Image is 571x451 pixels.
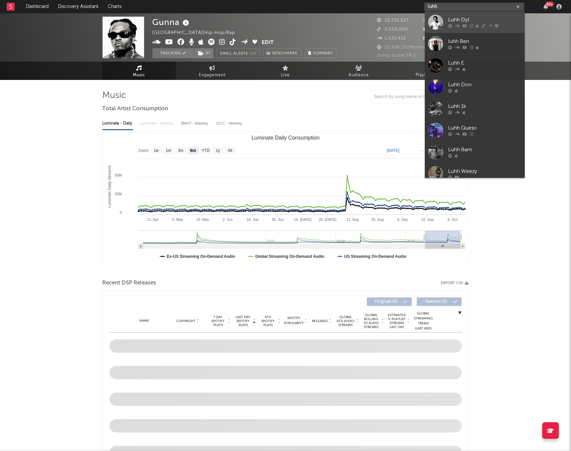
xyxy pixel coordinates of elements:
text: 14. [DATE] [294,218,311,222]
input: Search by song name or URL [371,94,441,100]
text: 8. Sep [397,218,408,222]
button: Summary [305,48,337,58]
span: 3,390,000 [423,27,453,32]
span: Recent DSP Releases [103,279,156,287]
text: 50M [115,173,122,177]
button: Originals(0) [367,297,412,306]
text: 19. May [196,218,209,222]
input: Search for artists [425,3,524,11]
span: Engagement [199,71,226,79]
text: 22. Sep [421,218,434,222]
span: 5,877,198 [423,18,452,23]
span: Global ATD Audio Streams [337,315,355,327]
div: Luhh Weezy [448,168,521,176]
a: Luhh Don [425,76,525,98]
span: Live [281,71,290,79]
div: [GEOGRAPHIC_DATA] | Hip-Hop/Rap [152,29,243,37]
a: Luhh E [425,55,525,76]
span: 1,433,412 [377,36,406,41]
text: 1w [153,149,159,153]
button: 99+ [544,4,548,9]
div: Luhh E [448,59,521,67]
div: OCC - Weekly [216,118,243,129]
text: 11. Aug [346,218,359,222]
span: Total Artist Consumption [103,105,168,113]
text: US Streaming On-Demand Audio [344,254,407,259]
text: 6. Oct [447,218,457,222]
text: 2. Jun [223,218,233,222]
text: 0 [120,211,122,215]
a: Luhh Bam [425,141,525,163]
text: 21. Apr [147,218,158,222]
div: Luhh Queso [448,124,521,132]
span: Audience [349,71,369,79]
text: 28. [DATE] [319,218,336,222]
span: Music [133,71,145,79]
div: Gunna [152,17,191,28]
svg: Luminate Daily Consumption [103,132,468,265]
div: 99 + [546,2,554,7]
span: Copyright [176,319,195,323]
span: Last Day Spotify Plays [234,315,252,327]
text: Zoom [139,149,149,153]
text: 1m [165,149,171,153]
button: Tracking [152,48,194,58]
div: luhh Ben [448,38,521,46]
div: BMAT - Weekly [181,118,210,129]
em: On [250,52,256,56]
span: Released [312,319,328,323]
span: ATD Spotify Plays [259,315,277,327]
text: Global Streaming On-Demand Audio [255,254,324,259]
span: Originals ( 0 ) [371,300,402,304]
a: Luhh Dyl [425,11,525,33]
text: Luminate Daily Streams [107,165,112,208]
a: Luhh Queso [425,120,525,141]
a: luhh Ben [425,33,525,55]
text: 6m [190,149,196,153]
span: Estimated % Playlist Streams Last Day [388,313,406,329]
span: 33,308,292 Monthly Listeners [377,45,450,50]
a: Luhh 1k [425,98,525,120]
text: 30. Jun [272,218,284,222]
a: Luhh Weezy [425,163,525,185]
span: Playlists/Charts [416,71,448,79]
span: Summary [313,52,333,55]
div: Luhh Don [448,81,521,89]
a: Engagement [176,62,249,80]
a: Audience [322,62,396,80]
text: 25M [115,192,122,196]
div: Luhh 1k [448,103,521,111]
text: [DATE] [387,148,400,153]
div: Name [123,318,166,323]
div: Global Streaming Trend (Last 60D) [414,311,433,331]
span: Jump Score: 74.5 [377,53,416,58]
a: Playlists/Charts [396,62,469,80]
div: Luhh Bam [448,146,521,154]
a: Live [249,62,322,80]
text: Ex-US Streaming On-Demand Audio [167,254,235,259]
span: Spotify Popularity [284,316,304,326]
text: → [420,148,424,153]
span: Global Rolling 7D Audio Streams [362,313,381,329]
button: Features(0) [417,297,462,306]
div: Luhh Dyl [448,16,521,24]
a: Benchmark [263,48,302,58]
button: Edit [262,39,274,47]
button: Email AlertsOn [217,48,260,58]
text: 16. Jun [247,218,259,222]
button: (1) [194,48,213,58]
a: Music [103,62,176,80]
span: ( 1 ) [194,48,214,58]
span: 2,000,000 [423,36,454,41]
button: Export CSV [441,281,469,285]
text: 5. May [172,218,183,222]
span: 7 Day Spotify Plays [209,315,227,327]
text: All [228,149,232,153]
text: YTD [201,149,209,153]
span: 2,600,000 [377,27,408,32]
text: 3m [178,149,183,153]
text: Luminate Daily Consumption [251,135,320,141]
span: Features ( 0 ) [421,300,452,304]
div: Luminate - Daily [103,118,133,129]
text: 1y [216,149,220,153]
